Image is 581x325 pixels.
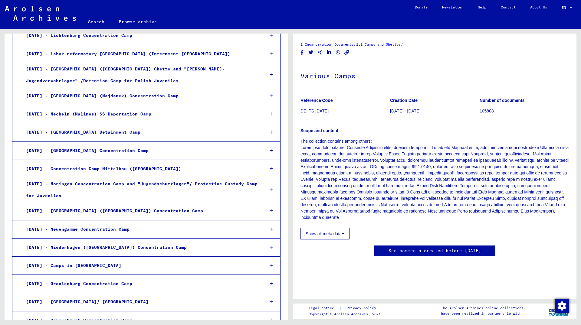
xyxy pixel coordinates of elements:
span: EN [562,5,568,10]
div: [DATE] - Concentration Camp Mittelbau ([GEOGRAPHIC_DATA]) [21,163,260,175]
div: [DATE] - Labor reformatory [GEOGRAPHIC_DATA] (Internment [GEOGRAPHIC_DATA]) [21,48,260,60]
p: The Arolsen Archives online collections [441,305,524,311]
div: [DATE] - Mecheln (Malines) SS Deportation Camp [21,108,260,120]
button: Share on WhatsApp [335,49,341,56]
b: Reference Code [300,98,333,103]
b: Scope and content [300,128,338,133]
button: Share on Facebook [299,49,305,56]
button: Share on Twitter [308,49,314,56]
a: Privacy policy [342,305,383,311]
a: Search [81,15,112,29]
p: [DATE] - [DATE] [390,108,479,114]
img: Arolsen_neg.svg [5,6,76,21]
a: Browse archive [112,15,164,29]
div: [DATE] - [GEOGRAPHIC_DATA] ([GEOGRAPHIC_DATA]) Ghetto and "[PERSON_NAME]-Jugendverwahrlager" /Det... [21,63,260,87]
div: [DATE] - [GEOGRAPHIC_DATA] Concentration Camp [21,145,260,157]
span: / [353,41,356,47]
div: [DATE] - Niederhagen ([GEOGRAPHIC_DATA]) Concentration Camp [21,242,260,253]
div: [DATE] - [GEOGRAPHIC_DATA] ([GEOGRAPHIC_DATA]) Concentration Camp [21,205,260,217]
div: [DATE] - [GEOGRAPHIC_DATA] (Majdanek) Concentration Camp [21,90,260,102]
a: See comments created before [DATE] [389,248,481,254]
h1: Various Camps [300,62,569,89]
div: | [309,305,383,311]
img: yv_logo.png [547,303,570,318]
p: 105808 [480,108,569,114]
button: Copy link [344,49,350,56]
div: [DATE] - Neuengamme Concentration Camp [21,223,260,235]
button: Show all meta data [300,228,350,239]
div: [DATE] - Oranienburg Concentration Camp [21,278,260,290]
div: [DATE] - Lichtenburg Concentration Camp [21,30,260,41]
p: have been realized in partnership with [441,311,524,316]
b: Creation Date [390,98,418,103]
p: Copyright © Arolsen Archives, 2021 [309,311,383,317]
div: [DATE] - [GEOGRAPHIC_DATA] Detainment Camp [21,126,260,138]
div: [DATE] - Camps in [GEOGRAPHIC_DATA] [21,260,260,271]
img: Change consent [555,299,569,313]
a: 1.1 Camps and Ghettos [356,42,401,47]
div: [DATE] - Moringen Concentration Camp and "Jugendschutzlager"/ Protective Custody Camp for Juveniles [21,178,260,202]
p: DE ITS [DATE] [300,108,390,114]
b: Number of documents [480,98,525,103]
a: Legal notice [309,305,339,311]
p: The collection contains among others: Loremipsu dolor sitamet Consecte Adipiscin elits, doeiusm t... [300,138,569,221]
div: [DATE] - [GEOGRAPHIC_DATA]/ [GEOGRAPHIC_DATA] [21,296,260,308]
a: 1 Incarceration Documents [300,42,353,47]
span: / [401,41,403,47]
button: Share on LinkedIn [326,49,332,56]
button: Share on Xing [317,49,323,56]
